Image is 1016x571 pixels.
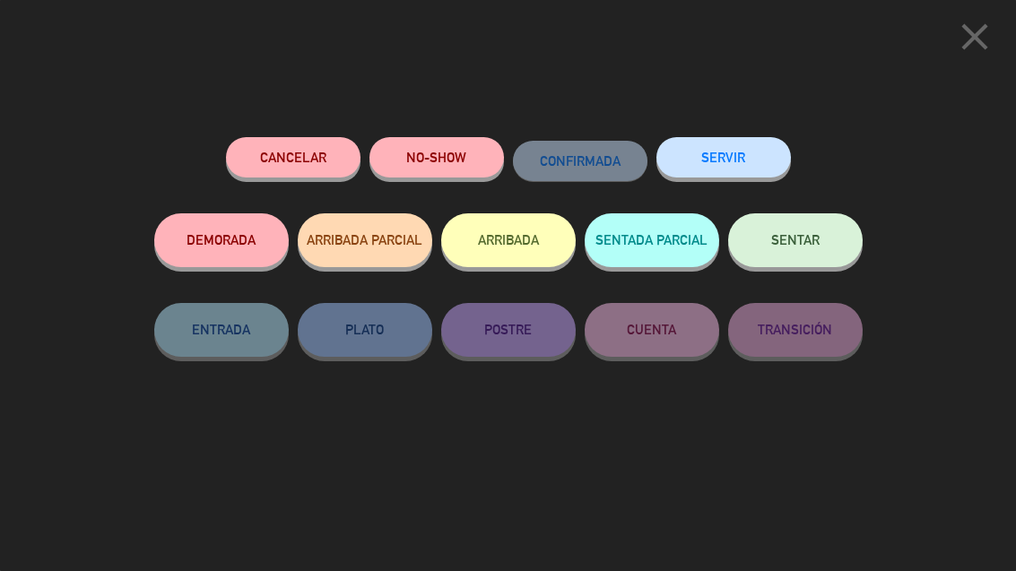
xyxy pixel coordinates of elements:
[947,13,1003,66] button: close
[441,303,576,357] button: POSTRE
[307,232,422,247] span: ARRIBADA PARCIAL
[952,14,997,59] i: close
[728,303,863,357] button: TRANSICIÓN
[298,303,432,357] button: PLATO
[226,137,360,177] button: Cancelar
[154,213,289,267] button: DEMORADA
[154,303,289,357] button: ENTRADA
[298,213,432,267] button: ARRIBADA PARCIAL
[441,213,576,267] button: ARRIBADA
[585,213,719,267] button: SENTADA PARCIAL
[728,213,863,267] button: SENTAR
[513,141,647,181] button: CONFIRMADA
[771,232,820,247] span: SENTAR
[369,137,504,177] button: NO-SHOW
[656,137,791,177] button: SERVIR
[585,303,719,357] button: CUENTA
[540,153,621,169] span: CONFIRMADA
